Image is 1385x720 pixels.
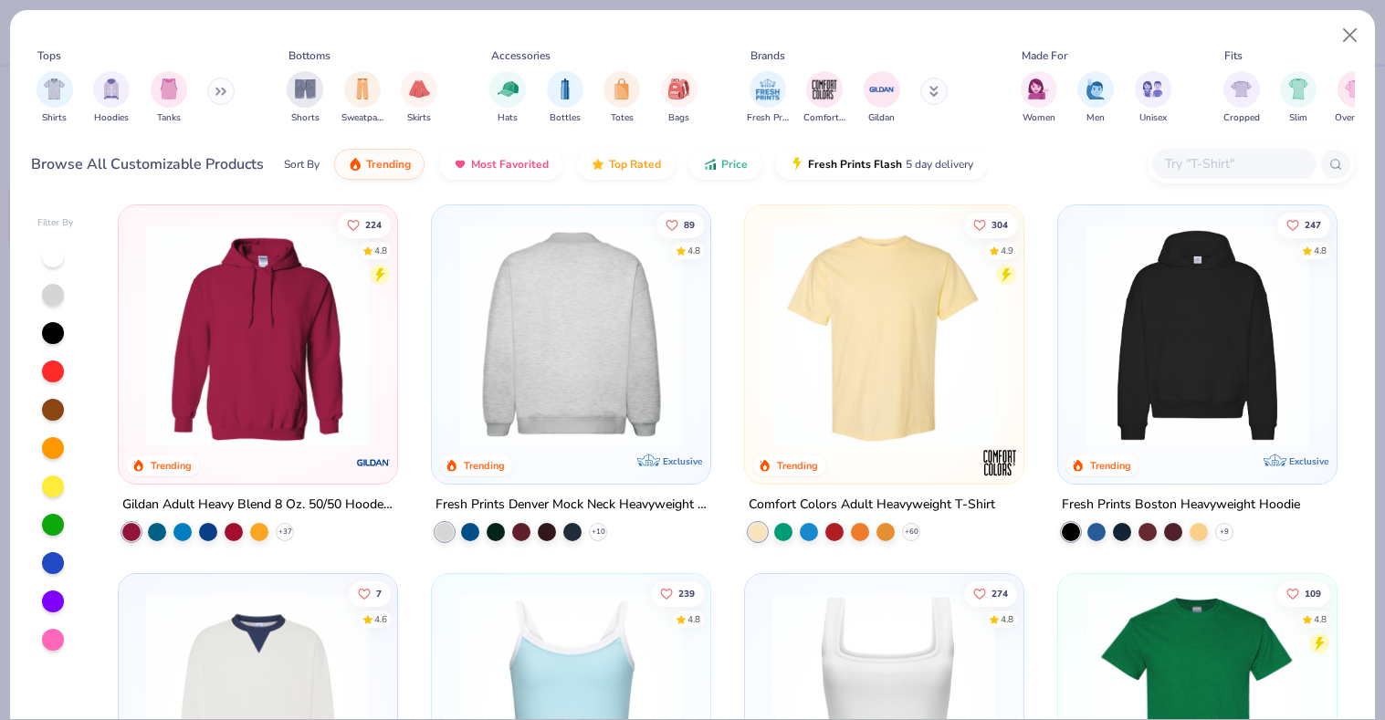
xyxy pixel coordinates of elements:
button: filter button [287,71,323,125]
img: Hats Image [498,78,519,99]
button: filter button [1021,71,1057,125]
div: filter for Cropped [1223,71,1260,125]
button: Most Favorited [439,149,562,180]
div: filter for Women [1021,71,1057,125]
img: 01756b78-01f6-4cc6-8d8a-3c30c1a0c8ac [137,224,379,447]
img: Hoodies Image [101,78,121,99]
button: filter button [1280,71,1317,125]
button: Top Rated [577,149,675,180]
button: filter button [803,71,845,125]
div: filter for Sweatpants [341,71,383,125]
div: Bottoms [289,47,331,64]
img: 91acfc32-fd48-4d6b-bdad-a4c1a30ac3fc [1076,224,1318,447]
span: 5 day delivery [906,154,973,175]
span: Sweatpants [341,111,383,125]
button: Trending [334,149,425,180]
span: Top Rated [609,157,661,172]
div: Made For [1022,47,1067,64]
span: 247 [1305,220,1321,229]
button: filter button [1077,71,1114,125]
img: Unisex Image [1142,78,1163,99]
button: Like [338,212,391,237]
span: 239 [678,589,695,598]
img: 029b8af0-80e6-406f-9fdc-fdf898547912 [763,224,1005,447]
span: Price [721,157,748,172]
div: 4.8 [1314,244,1327,257]
div: Tops [37,47,61,64]
div: filter for Tanks [151,71,187,125]
img: Shorts Image [295,78,316,99]
span: Shorts [291,111,320,125]
button: Like [964,580,1017,606]
button: filter button [489,71,526,125]
div: filter for Bottles [547,71,583,125]
input: Try "T-Shirt" [1163,153,1304,174]
button: Like [349,580,391,606]
div: 4.8 [1314,612,1327,626]
div: 4.9 [1001,244,1013,257]
button: filter button [1335,71,1376,125]
img: Women Image [1028,78,1049,99]
div: filter for Hats [489,71,526,125]
img: TopRated.gif [591,157,605,172]
div: 4.6 [374,612,387,626]
button: filter button [661,71,698,125]
div: Fresh Prints Boston Heavyweight Hoodie [1062,494,1300,517]
button: filter button [864,71,900,125]
span: Men [1086,111,1105,125]
span: Totes [611,111,634,125]
button: filter button [151,71,187,125]
div: filter for Hoodies [93,71,130,125]
div: filter for Bags [661,71,698,125]
button: Price [689,149,761,180]
div: 4.8 [374,244,387,257]
img: Gildan logo [355,444,392,481]
span: 224 [365,220,382,229]
span: Most Favorited [471,157,549,172]
div: 4.8 [1001,612,1013,626]
img: Men Image [1086,78,1106,99]
span: 7 [376,589,382,598]
span: Trending [366,157,411,172]
div: Sort By [284,156,320,172]
div: Fits [1224,47,1243,64]
span: Tanks [157,111,181,125]
button: filter button [547,71,583,125]
div: filter for Slim [1280,71,1317,125]
button: filter button [93,71,130,125]
span: Fresh Prints Flash [808,157,902,172]
button: Like [964,212,1017,237]
div: Comfort Colors Adult Heavyweight T-Shirt [749,494,995,517]
img: Bags Image [668,78,688,99]
img: Oversized Image [1345,78,1366,99]
button: filter button [1135,71,1171,125]
span: 89 [684,220,695,229]
button: filter button [401,71,437,125]
div: filter for Shorts [287,71,323,125]
div: Browse All Customizable Products [31,153,264,175]
span: 304 [992,220,1008,229]
div: filter for Fresh Prints [747,71,789,125]
div: 4.8 [687,244,700,257]
span: Hats [498,111,518,125]
button: Like [656,212,704,237]
span: + 9 [1220,527,1229,537]
span: Shirts [42,111,67,125]
span: 109 [1305,589,1321,598]
div: Gildan Adult Heavy Blend 8 Oz. 50/50 Hooded Sweatshirt [122,494,393,517]
img: Skirts Image [409,78,430,99]
img: Comfort Colors logo [981,444,1018,481]
span: + 10 [592,527,605,537]
img: Comfort Colors Image [811,76,838,103]
button: filter button [341,71,383,125]
img: Totes Image [612,78,632,99]
img: Sweatpants Image [352,78,372,99]
div: 4.8 [687,612,700,626]
span: Slim [1289,111,1307,125]
span: Gildan [868,111,895,125]
img: Gildan Image [868,76,896,103]
div: filter for Unisex [1135,71,1171,125]
span: Hoodies [94,111,129,125]
span: 274 [992,589,1008,598]
button: filter button [37,71,73,125]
